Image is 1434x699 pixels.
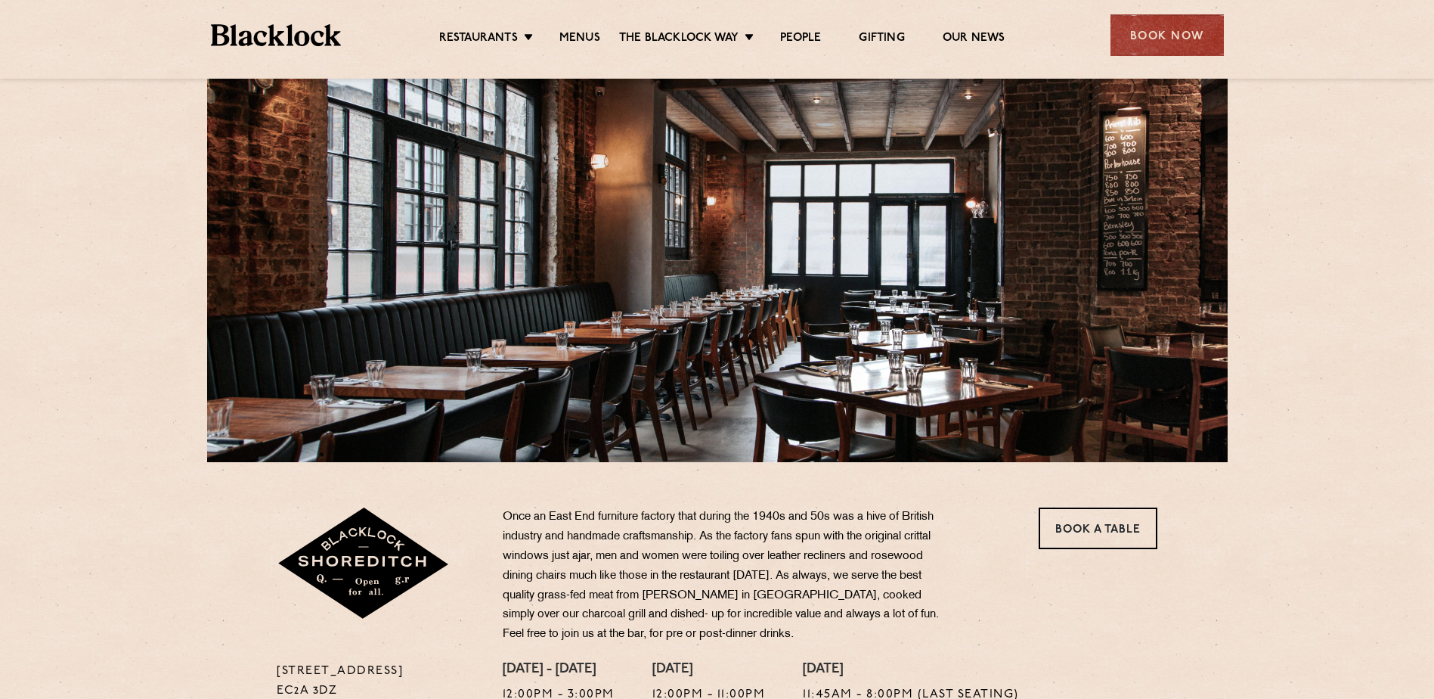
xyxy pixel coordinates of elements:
a: Menus [559,31,600,48]
a: Our News [943,31,1005,48]
img: BL_Textured_Logo-footer-cropped.svg [211,24,342,46]
p: Once an East End furniture factory that during the 1940s and 50s was a hive of British industry a... [503,508,949,645]
div: Book Now [1110,14,1224,56]
a: Book a Table [1039,508,1157,549]
img: Shoreditch-stamp-v2-default.svg [277,508,451,621]
a: Restaurants [439,31,518,48]
a: People [780,31,821,48]
a: Gifting [859,31,904,48]
a: The Blacklock Way [619,31,739,48]
h4: [DATE] [803,662,1019,679]
h4: [DATE] - [DATE] [503,662,615,679]
h4: [DATE] [652,662,766,679]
